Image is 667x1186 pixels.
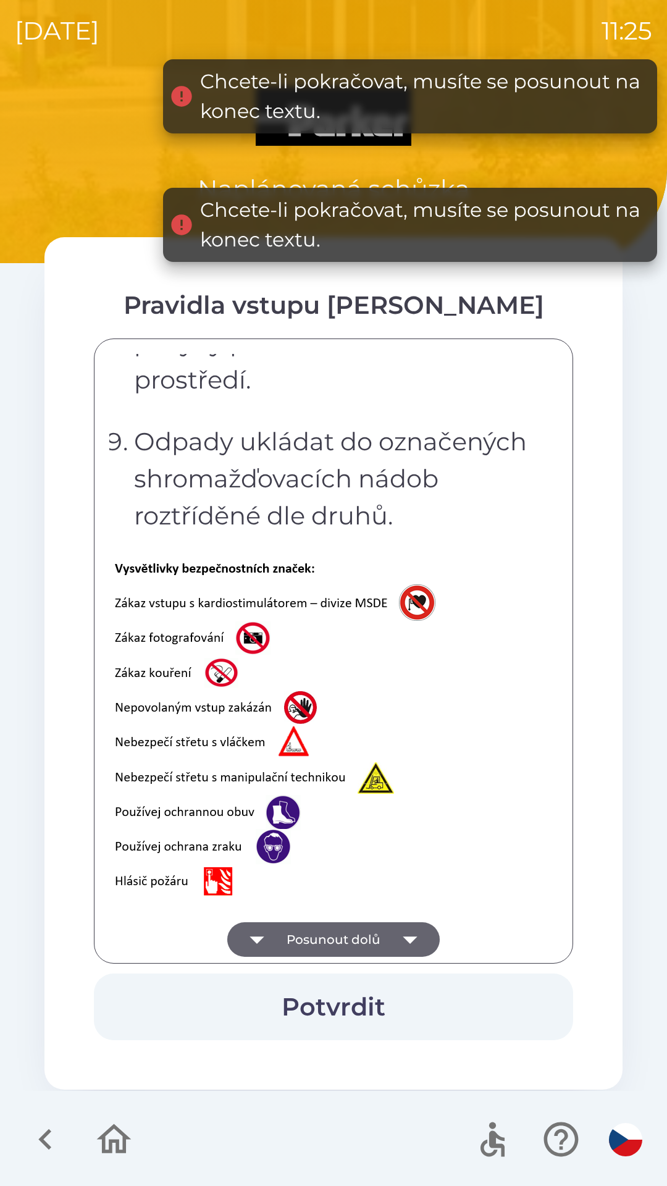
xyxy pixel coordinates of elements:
button: Posunout dolů [227,922,440,957]
div: Chcete-li pokračovat, musíte se posunout na konec textu. [200,195,645,254]
p: Naplánovaná schůzka [198,170,470,208]
p: Odpady ukládat do označených shromažďovacích nádob roztříděné dle druhů. [134,423,540,534]
div: Chcete-li pokračovat, musíte se posunout na konec textu. [200,67,645,126]
div: Pravidla vstupu [PERSON_NAME] [94,287,573,324]
p: [DATE] [15,12,99,49]
img: Logo [44,86,623,146]
img: zCDwY4lUhyYAAAAASUVORK5CYII= [109,559,460,901]
button: Potvrdit [94,974,573,1040]
img: cs flag [609,1123,642,1156]
p: 11:25 [602,12,652,49]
